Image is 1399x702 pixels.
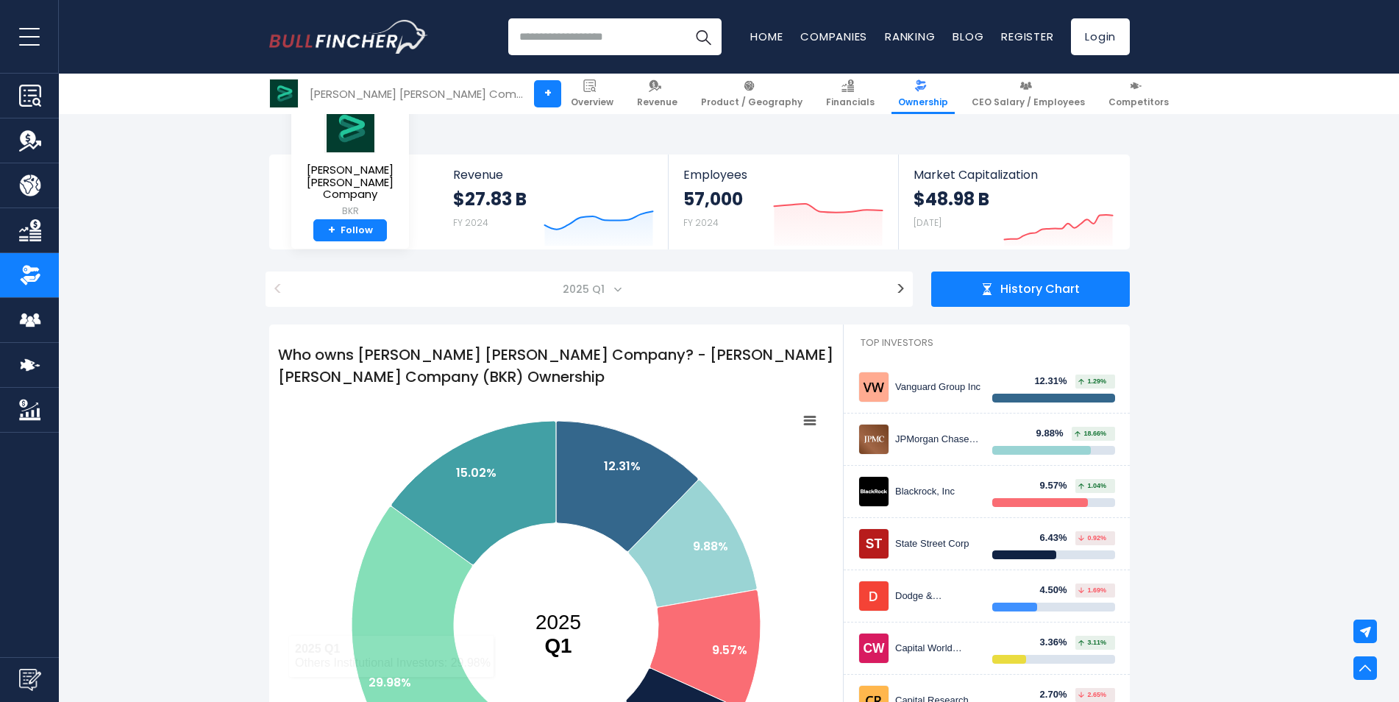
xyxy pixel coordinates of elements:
[826,96,875,108] span: Financials
[914,188,989,210] strong: $48.98 B
[328,224,335,237] strong: +
[269,335,843,397] h1: Who owns [PERSON_NAME] [PERSON_NAME] Company? - [PERSON_NAME] [PERSON_NAME] Company (BKR) Ownership
[1040,532,1076,545] div: 6.43%
[302,103,398,219] a: [PERSON_NAME] [PERSON_NAME] Company BKR
[1040,584,1076,597] div: 4.50%
[270,79,298,107] img: BKR logo
[750,29,783,44] a: Home
[1040,480,1076,492] div: 9.57%
[266,272,290,307] button: <
[1078,535,1106,542] span: 0.92%
[898,96,948,108] span: Ownership
[914,168,1114,182] span: Market Capitalization
[819,74,881,114] a: Financials
[604,458,641,475] text: 12.31%
[1071,18,1130,55] a: Login
[694,74,809,114] a: Product / Geography
[885,29,935,44] a: Ranking
[324,104,376,153] img: BKR logo
[456,464,496,481] text: 15.02%
[369,674,411,691] text: 29.98%
[965,74,1092,114] a: CEO Salary / Employees
[1034,375,1075,388] div: 12.31%
[685,18,722,55] button: Search
[895,642,981,655] div: Capital World Investors
[313,219,387,242] a: +Follow
[981,283,993,295] img: history chart
[535,611,581,657] text: 2025
[637,96,677,108] span: Revenue
[1078,692,1106,698] span: 2.65%
[693,538,728,555] text: 9.88%
[1078,483,1106,489] span: 1.04%
[557,279,613,299] span: 2025 Q1
[891,74,955,114] a: Ownership
[895,381,981,394] div: Vanguard Group Inc
[683,168,883,182] span: Employees
[669,155,897,249] a: Employees 57,000 FY 2024
[889,272,913,307] button: >
[453,216,488,229] small: FY 2024
[297,272,881,307] span: 2025 Q1
[895,433,981,446] div: JPMorgan Chase & CO
[683,188,743,210] strong: 57,000
[953,29,983,44] a: Blog
[19,264,41,286] img: Ownership
[1075,430,1106,437] span: 18.66%
[269,20,427,54] a: Go to homepage
[914,216,941,229] small: [DATE]
[972,96,1085,108] span: CEO Salary / Employees
[1040,637,1076,649] div: 3.36%
[1001,29,1053,44] a: Register
[310,85,523,102] div: [PERSON_NAME] [PERSON_NAME] Company
[453,168,654,182] span: Revenue
[544,634,572,657] tspan: Q1
[269,20,428,54] img: Bullfincher logo
[303,164,397,201] span: [PERSON_NAME] [PERSON_NAME] Company
[899,155,1128,249] a: Market Capitalization $48.98 B [DATE]
[895,590,981,603] div: Dodge & [PERSON_NAME]
[1078,378,1106,385] span: 1.29%
[895,486,981,498] div: Blackrock, Inc
[630,74,684,114] a: Revenue
[1040,689,1076,701] div: 2.70%
[564,74,620,114] a: Overview
[438,155,669,249] a: Revenue $27.83 B FY 2024
[844,325,1130,361] h2: Top Investors
[683,216,719,229] small: FY 2024
[1078,587,1106,594] span: 1.69%
[895,538,981,550] div: State Street Corp
[701,96,802,108] span: Product / Geography
[453,188,527,210] strong: $27.83 B
[712,642,747,659] text: 9.57%
[1102,74,1175,114] a: Competitors
[1078,639,1106,646] span: 3.11%
[1108,96,1169,108] span: Competitors
[1036,428,1072,440] div: 9.88%
[303,205,397,218] small: BKR
[800,29,867,44] a: Companies
[571,96,613,108] span: Overview
[1000,282,1080,297] span: History Chart
[534,80,561,107] a: +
